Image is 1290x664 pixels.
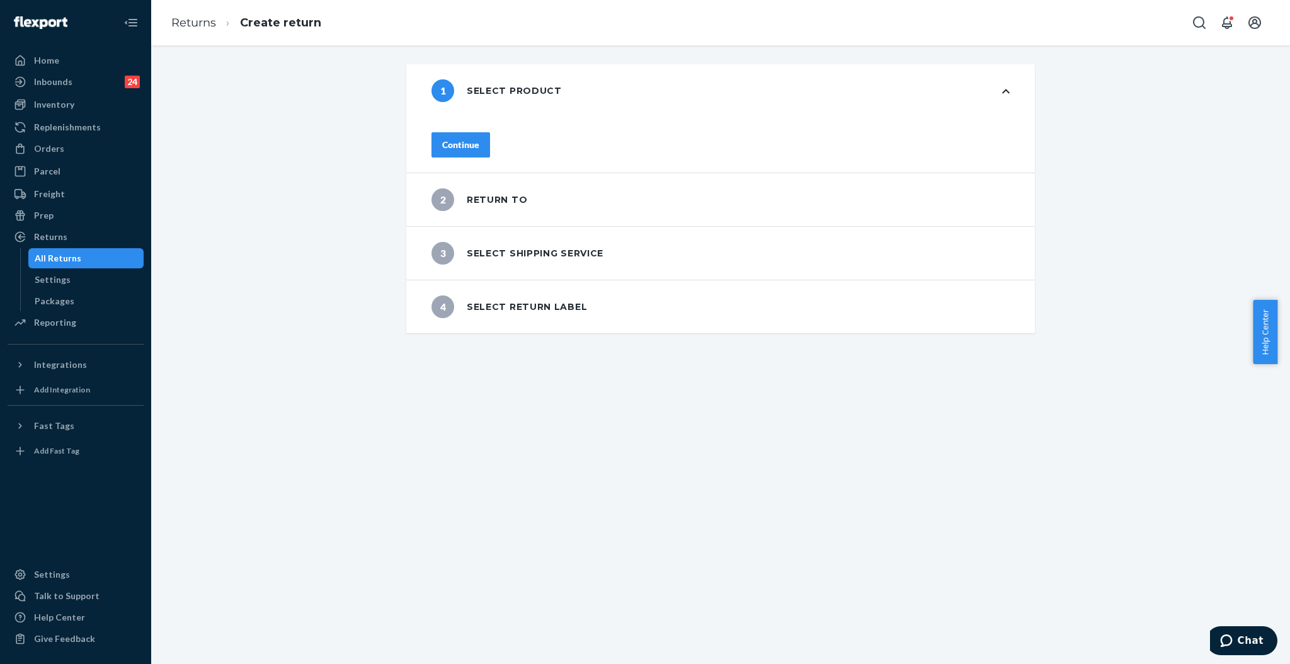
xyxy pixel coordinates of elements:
[8,586,144,606] button: Talk to Support
[431,188,454,211] span: 2
[34,142,64,155] div: Orders
[8,380,144,400] a: Add Integration
[28,291,144,311] a: Packages
[34,188,65,200] div: Freight
[240,16,321,30] a: Create return
[8,607,144,627] a: Help Center
[8,416,144,436] button: Fast Tags
[34,209,54,222] div: Prep
[431,242,603,265] div: Select shipping service
[34,590,100,602] div: Talk to Support
[8,227,144,247] a: Returns
[35,295,74,307] div: Packages
[118,10,144,35] button: Close Navigation
[431,242,454,265] span: 3
[8,312,144,333] a: Reporting
[34,358,87,371] div: Integrations
[1187,10,1212,35] button: Open Search Box
[431,295,454,318] span: 4
[34,121,101,134] div: Replenishments
[34,54,59,67] div: Home
[1242,10,1267,35] button: Open account menu
[34,420,74,432] div: Fast Tags
[8,564,144,585] a: Settings
[8,355,144,375] button: Integrations
[8,629,144,649] button: Give Feedback
[171,16,216,30] a: Returns
[8,50,144,71] a: Home
[8,441,144,461] a: Add Fast Tag
[34,633,95,645] div: Give Feedback
[28,248,144,268] a: All Returns
[8,184,144,204] a: Freight
[34,316,76,329] div: Reporting
[34,384,90,395] div: Add Integration
[8,94,144,115] a: Inventory
[125,76,140,88] div: 24
[431,295,587,318] div: Select return label
[28,270,144,290] a: Settings
[35,252,81,265] div: All Returns
[34,568,70,581] div: Settings
[431,79,562,102] div: Select product
[14,16,67,29] img: Flexport logo
[34,98,74,111] div: Inventory
[8,72,144,92] a: Inbounds24
[431,132,490,157] button: Continue
[8,117,144,137] a: Replenishments
[34,76,72,88] div: Inbounds
[161,4,331,42] ol: breadcrumbs
[442,139,479,151] div: Continue
[8,205,144,226] a: Prep
[8,161,144,181] a: Parcel
[431,188,527,211] div: Return to
[1253,300,1277,364] button: Help Center
[1214,10,1240,35] button: Open notifications
[34,231,67,243] div: Returns
[8,139,144,159] a: Orders
[35,273,71,286] div: Settings
[34,445,79,456] div: Add Fast Tag
[34,165,60,178] div: Parcel
[34,611,85,624] div: Help Center
[1210,626,1277,658] iframe: Opens a widget where you can chat to one of our agents
[431,79,454,102] span: 1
